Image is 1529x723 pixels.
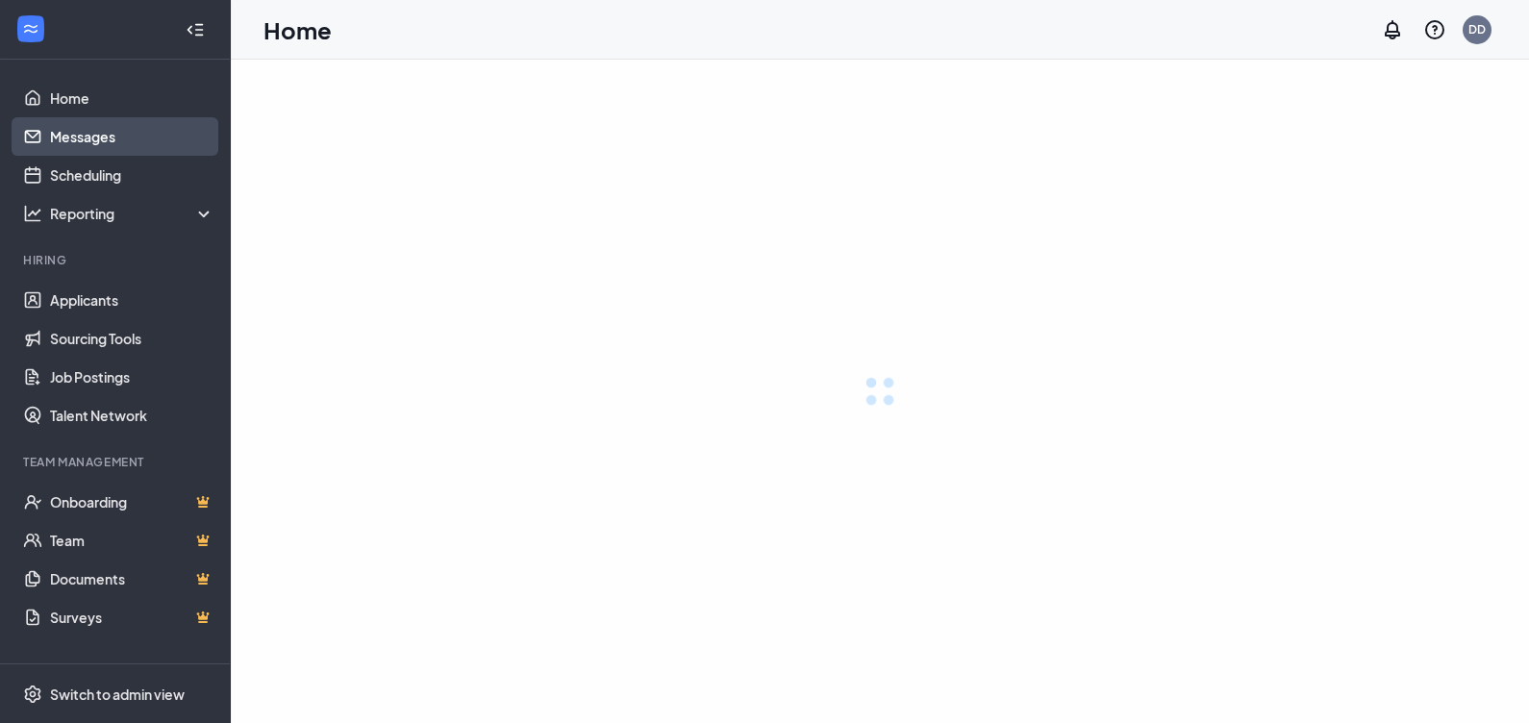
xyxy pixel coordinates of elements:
[50,685,185,704] div: Switch to admin view
[50,483,214,521] a: OnboardingCrown
[1468,21,1486,37] div: DD
[23,252,211,268] div: Hiring
[50,204,215,223] div: Reporting
[263,13,332,46] h1: Home
[23,204,42,223] svg: Analysis
[50,117,214,156] a: Messages
[21,19,40,38] svg: WorkstreamLogo
[50,560,214,598] a: DocumentsCrown
[50,598,214,636] a: SurveysCrown
[186,20,205,39] svg: Collapse
[1381,18,1404,41] svg: Notifications
[50,396,214,435] a: Talent Network
[1423,18,1446,41] svg: QuestionInfo
[50,281,214,319] a: Applicants
[50,521,214,560] a: TeamCrown
[23,454,211,470] div: Team Management
[50,156,214,194] a: Scheduling
[50,79,214,117] a: Home
[23,685,42,704] svg: Settings
[50,358,214,396] a: Job Postings
[50,319,214,358] a: Sourcing Tools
